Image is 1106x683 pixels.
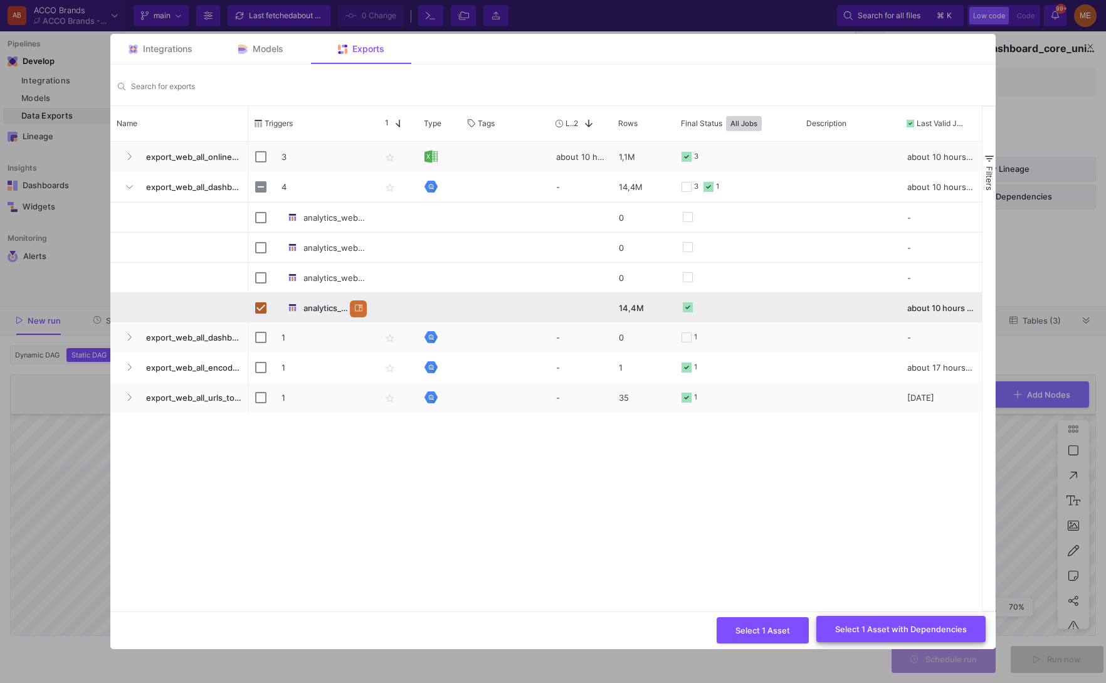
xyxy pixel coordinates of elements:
button: Select 1 Asset [717,617,809,644]
span: export_web_all_online_kpis [139,142,241,172]
span: Integrations [143,44,192,54]
span: export_web_all_urls_to_crawl [139,383,241,413]
span: Description [806,119,846,128]
div: Press SPACE to select this row. [248,383,981,413]
span: Name [117,119,137,128]
span: Models [253,44,283,54]
div: about 10 hours ago [900,293,981,322]
div: 1 [694,322,697,352]
img: Integration type child icon [288,243,297,252]
div: 1 [716,172,719,201]
div: Press SPACE to select this row. [110,262,248,292]
div: Press SPACE to select this row. [110,142,248,172]
div: Press SPACE to select this row. [248,142,981,172]
img: Integration type child icon [288,213,297,222]
span: 2 [574,119,578,128]
div: 0 [612,203,675,232]
div: Press SPACE to select this row. [248,352,981,383]
span: Exports [352,44,384,54]
div: - [549,383,612,413]
span: Last Used [566,119,574,128]
img: Integration type child icon [288,303,297,312]
div: Press SPACE to select this row. [248,172,981,202]
div: 0 [612,263,675,292]
div: Press SPACE to select this row. [248,322,981,352]
div: Press SPACE to select this row. [110,322,248,352]
div: - [900,203,981,232]
input: Search for name, tables, ... [131,82,987,91]
p: 4 [282,172,367,202]
span: Last Valid Job [917,119,964,128]
span: Select 1 Asset with Dependencies [835,624,967,633]
img: [Legacy] Google BigQuery [424,391,438,404]
p: 3 [282,142,367,172]
div: - [900,233,981,262]
div: 0 [612,322,675,352]
button: All Jobs [726,116,762,131]
div: Press SPACE to select this row. [248,232,981,262]
div: - [549,172,612,202]
span: export_web_all_encoded_urls [139,353,241,383]
div: about 10 hours ago [549,142,612,172]
div: 0 [612,233,675,262]
div: Press SPACE to select this row. [110,202,248,232]
div: 1 [694,383,697,412]
div: Press SPACE to deselect this row. [110,292,248,322]
img: [Legacy] Google BigQuery [424,180,438,193]
div: analytics_web_all_dashboard_core_events [282,233,367,263]
div: - [549,352,612,383]
div: - [549,322,612,352]
div: about 17 hours ago [900,352,981,383]
img: [Legacy] Google BigQuery [424,331,438,344]
img: [Legacy] Google BigQuery [424,361,438,374]
button: Integration type child icon [282,294,303,323]
span: Filters [984,166,994,191]
div: - [900,322,981,352]
div: 14,4M [612,172,675,202]
p: 1 [282,353,367,383]
div: about 10 hours ago [900,172,981,202]
img: [Legacy] Excel [424,150,438,163]
div: analytics_web_all_dashboard_core_sales [282,263,367,293]
div: analytics_web_all_dashboard_core_unioned [282,294,350,323]
div: 1 [612,352,675,383]
div: 35 [612,383,675,413]
div: Final Status [681,109,782,138]
img: Integration type child icon [288,273,297,282]
div: 3 [694,142,698,171]
div: Press SPACE to deselect this row. [248,292,981,322]
div: Press SPACE to select this row. [248,262,981,292]
div: 1,1M [612,142,675,172]
div: Press SPACE to select this row. [248,202,981,232]
p: 1 [282,323,367,352]
button: Integration type child icon [282,203,303,233]
div: - [900,263,981,292]
p: 1 [282,383,367,413]
button: Select 1 Asset with Dependencies [816,616,986,643]
div: about 10 hours ago [900,142,981,172]
div: 14,4M [612,293,675,322]
div: analytics_web_all_dashboard_core_daily [282,203,367,233]
span: Select 1 Asset [735,625,790,635]
span: export_web_all_dashboard_core [139,172,241,202]
div: 3 [694,172,698,201]
div: Press SPACE to select this row. [110,383,248,413]
span: Type [424,119,441,128]
span: 1 [380,118,389,129]
div: Press SPACE to select this row. [110,172,248,202]
div: [DATE] [900,383,981,413]
span: Rows [618,119,638,128]
span: Triggers [265,119,293,128]
span: export_web_all_dashboard_mom [139,323,241,352]
div: 1 [694,352,697,382]
button: Integration type child icon [282,263,303,293]
div: Press SPACE to select this row. [110,232,248,262]
button: Integration type child icon [282,233,303,263]
div: Press SPACE to select this row. [110,352,248,383]
span: Tags [478,119,495,128]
